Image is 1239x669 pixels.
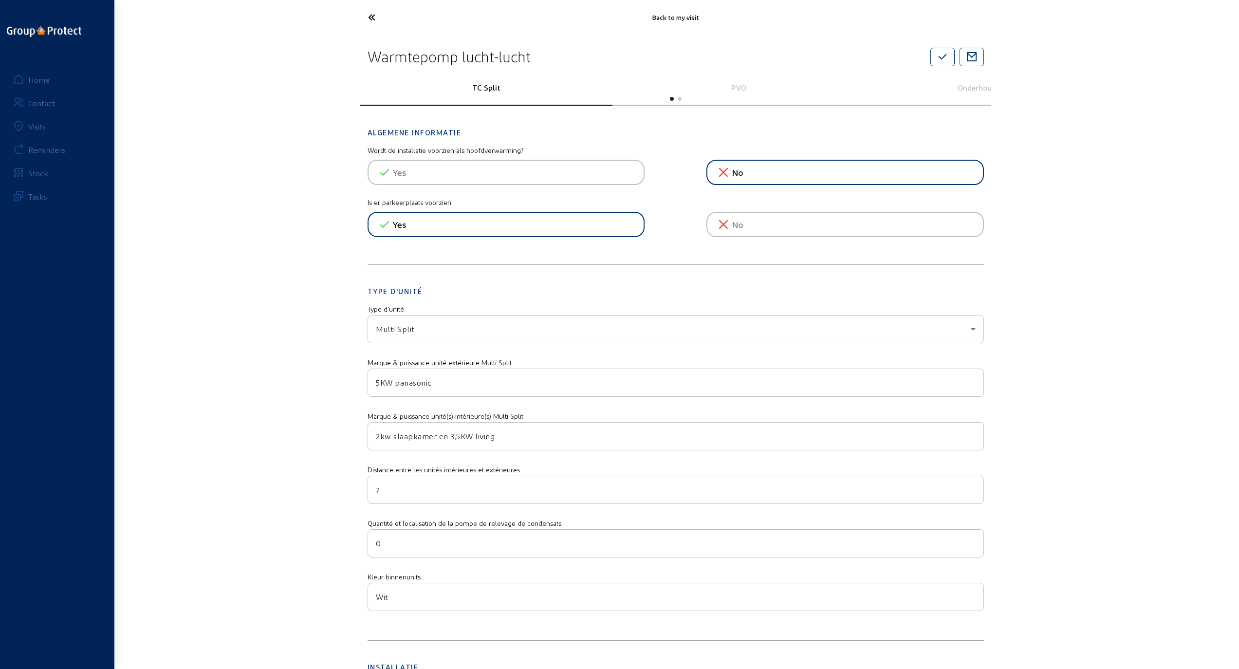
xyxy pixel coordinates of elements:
[393,218,406,231] span: Yes
[6,91,109,114] a: Contact
[732,166,743,179] span: No
[612,70,865,106] swiper-slide: 2 / 3
[368,358,512,367] mat-label: Marque & puissance unité extérieure Multi Split
[367,83,606,92] p: TC Split
[28,122,46,131] div: Visits
[28,75,50,84] div: Home
[368,465,520,474] mat-label: Distance entre les unités intérieures et extérieures
[865,70,1117,106] swiper-slide: 3 / 3
[28,192,47,201] div: Tasks
[360,70,612,106] swiper-slide: 1 / 3
[368,573,421,581] mat-label: Kleur binnenunits
[28,145,65,154] div: Reminders
[871,83,1110,92] p: Onderhoudsbezoek
[6,138,109,161] a: Reminders
[368,145,984,160] mat-label: Wordt de installatie voorzien als hoofdverwarming?
[6,185,109,208] a: Tasks
[6,161,109,185] a: Stock
[462,13,890,21] div: Back to my visit
[6,68,109,91] a: Home
[732,218,743,231] span: No
[376,324,415,334] span: Multi Split
[393,166,406,179] span: Yes
[368,305,404,313] mat-label: Type d'unité
[368,412,523,420] mat-label: Marque & puissance unité(s) intérieure(s) Multi Split
[368,48,531,65] h2: Warmtepomp lucht-lucht
[28,98,55,108] div: Contact
[28,168,48,178] div: Stock
[368,519,561,527] mat-label: Quantité et localisation de la pompe de relevage de condensats
[368,271,984,297] h2: Type d'unité
[6,114,109,138] a: Visits
[7,26,81,37] img: logo-oneline.png
[368,197,984,212] mat-label: Is er parkeerplaats voorzien
[619,83,858,92] p: PVO
[368,112,984,138] h2: Algemene informatie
